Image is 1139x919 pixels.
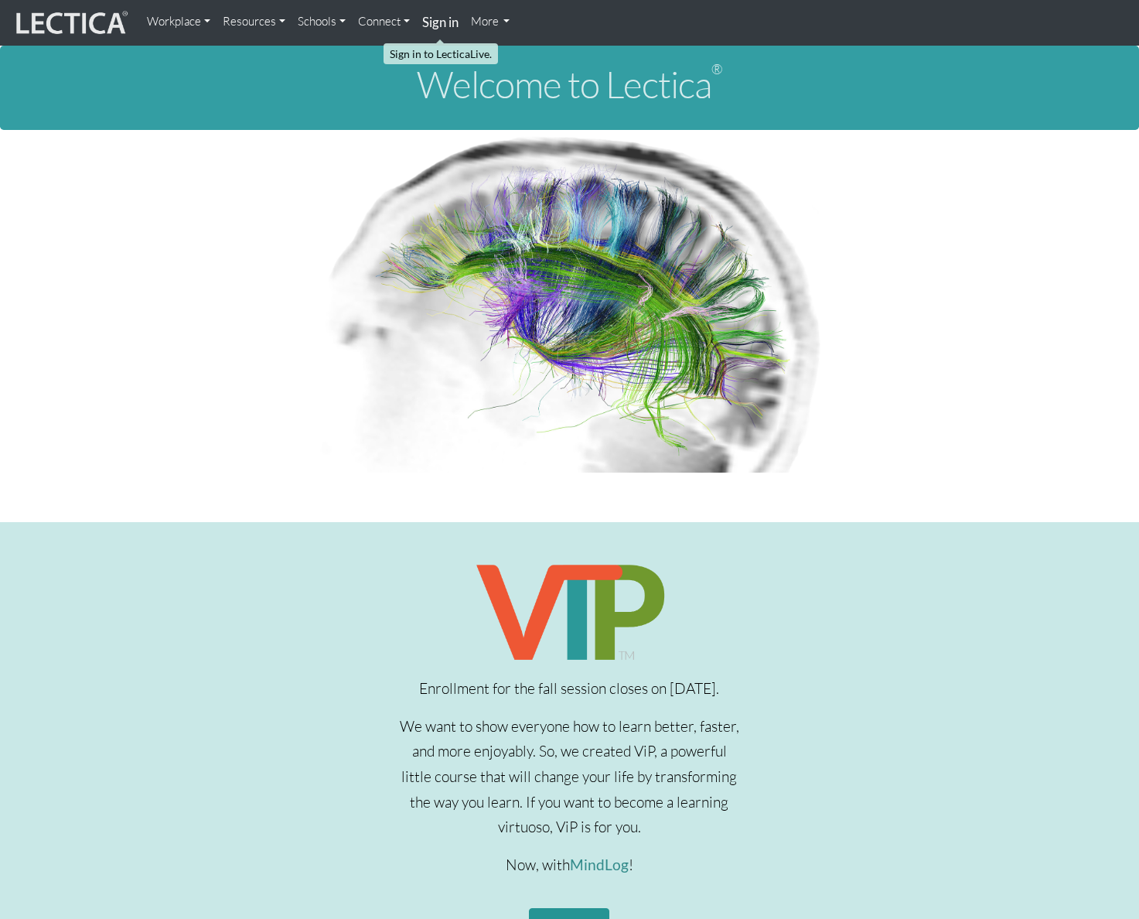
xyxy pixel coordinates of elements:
div: Sign in to LecticaLive. [384,43,498,64]
sup: ® [711,60,722,77]
a: MindLog [570,856,629,873]
a: More [465,6,517,37]
strong: Sign in [422,14,459,30]
a: Resources [217,6,292,37]
p: We want to show everyone how to learn better, faster, and more enjoyably. So, we created ViP, a p... [400,714,739,840]
p: Now, with ! [400,852,739,878]
img: lecticalive [12,9,128,38]
img: Human Connectome Project Image [312,130,827,473]
a: Workplace [141,6,217,37]
a: Schools [292,6,352,37]
h1: Welcome to Lectica [12,64,1127,105]
a: Connect [352,6,416,37]
a: Sign in [416,6,465,39]
p: Enrollment for the fall session closes on [DATE]. [400,676,739,702]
